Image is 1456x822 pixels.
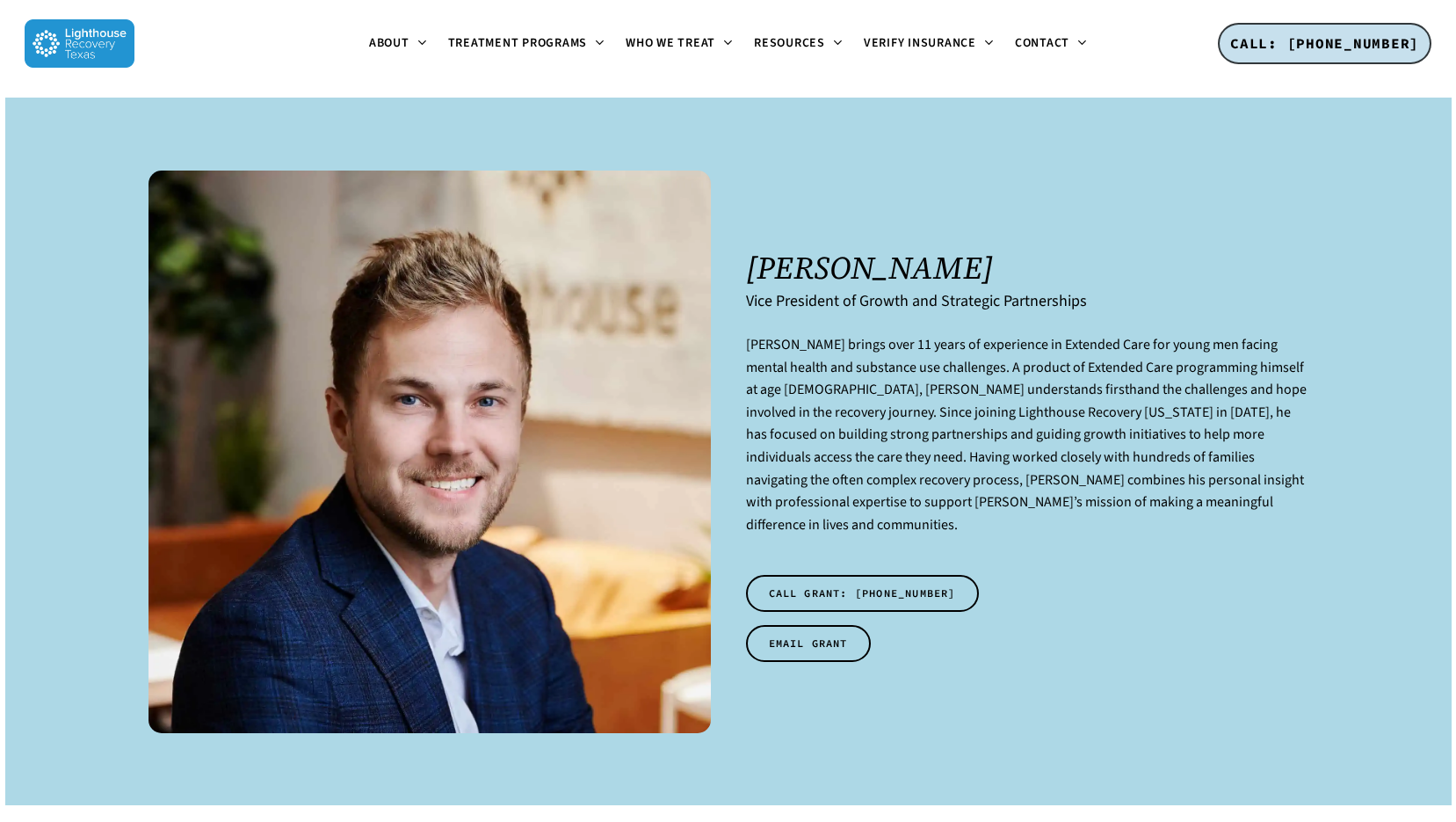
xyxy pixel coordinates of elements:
a: CALL GRANT: [PHONE_NUMBER] [746,575,979,612]
a: CALL: [PHONE_NUMBER] [1218,23,1431,65]
p: [PERSON_NAME] brings over 11 years of experience in Extended Care for young men facing mental hea... [746,334,1308,557]
span: About [369,34,409,52]
a: About [359,37,438,51]
span: Who We Treat [626,34,715,52]
span: Resources [754,34,825,52]
h6: Vice President of Growth and Strategic Partnerships [746,292,1308,310]
a: Verify Insurance [853,37,1004,51]
span: Verify Insurance [864,34,976,52]
a: Treatment Programs [438,37,616,51]
a: Who We Treat [615,37,743,51]
a: Contact [1004,37,1097,51]
a: EMAIL GRANT [746,625,871,662]
h1: [PERSON_NAME] [746,250,1308,286]
span: CALL GRANT: [PHONE_NUMBER] [769,585,956,602]
span: Treatment Programs [448,34,588,52]
span: Contact [1015,34,1069,52]
a: Resources [743,37,853,51]
img: Lighthouse Recovery Texas [25,19,134,68]
span: CALL: [PHONE_NUMBER] [1230,34,1419,52]
span: EMAIL GRANT [769,635,848,652]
